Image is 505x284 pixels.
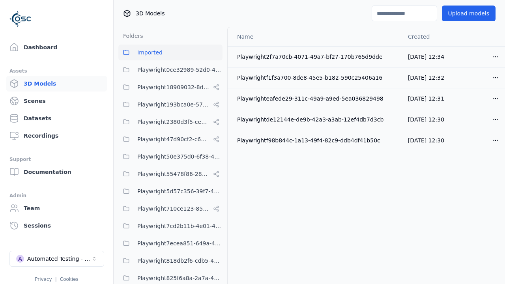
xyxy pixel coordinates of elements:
span: Playwright55478f86-28dc-49b8-8d1f-c7b13b14578c [137,169,210,179]
span: Playwright7ecea851-649a-419a-985e-fcff41a98b20 [137,239,223,248]
button: Upload models [442,6,496,21]
a: Documentation [6,164,107,180]
div: Playwright2f7a70cb-4071-49a7-bf27-170b765d9dde [237,53,395,61]
button: Playwright18909032-8d07-45c5-9c81-9eec75d0b16b [118,79,223,95]
span: [DATE] 12:31 [408,95,444,102]
span: Playwright2380d3f5-cebf-494e-b965-66be4d67505e [137,117,210,127]
span: Playwright47d90cf2-c635-4353-ba3b-5d4538945666 [137,135,210,144]
span: [DATE] 12:30 [408,116,444,123]
span: Playwright5d57c356-39f7-47ed-9ab9-d0409ac6cddc [137,187,223,196]
a: Recordings [6,128,107,144]
div: Assets [9,66,104,76]
a: Privacy [35,277,52,282]
button: Playwright50e375d0-6f38-48a7-96e0-b0dcfa24b72f [118,149,223,164]
span: Playwright0ce32989-52d0-45cf-b5b9-59d5033d313a [137,65,223,75]
span: Playwright18909032-8d07-45c5-9c81-9eec75d0b16b [137,82,210,92]
span: 3D Models [136,9,165,17]
div: Playwrightf1f3a700-8de8-45e5-b182-590c25406a16 [237,74,395,82]
a: Datasets [6,110,107,126]
span: Playwright710ce123-85fd-4f8c-9759-23c3308d8830 [137,204,210,213]
a: 3D Models [6,76,107,92]
div: Playwrightde12144e-de9b-42a3-a3ab-12ef4db7d3cb [237,116,395,123]
button: Playwright5d57c356-39f7-47ed-9ab9-d0409ac6cddc [118,183,223,199]
span: Playwright193bca0e-57fa-418d-8ea9-45122e711dc7 [137,100,210,109]
th: Name [228,27,402,46]
img: Logo [9,8,32,30]
h3: Folders [118,32,143,40]
button: Select a workspace [9,251,104,267]
span: | [55,277,57,282]
a: Sessions [6,218,107,234]
div: Playwrightf98b844c-1a13-49f4-82c9-ddb4df41b50c [237,136,395,144]
th: Created [402,27,454,46]
span: [DATE] 12:32 [408,75,444,81]
button: Playwright47d90cf2-c635-4353-ba3b-5d4538945666 [118,131,223,147]
span: Imported [137,48,163,57]
button: Playwright2380d3f5-cebf-494e-b965-66be4d67505e [118,114,223,130]
button: Playwright0ce32989-52d0-45cf-b5b9-59d5033d313a [118,62,223,78]
span: Playwright50e375d0-6f38-48a7-96e0-b0dcfa24b72f [137,152,223,161]
button: Playwright55478f86-28dc-49b8-8d1f-c7b13b14578c [118,166,223,182]
button: Imported [118,45,223,60]
button: Playwright193bca0e-57fa-418d-8ea9-45122e711dc7 [118,97,223,112]
a: Scenes [6,93,107,109]
span: [DATE] 12:30 [408,137,444,144]
a: Dashboard [6,39,107,55]
a: Team [6,200,107,216]
div: Support [9,155,104,164]
span: Playwright818db2f6-cdb5-44b2-b3d2-ba36ed7a0b1c [137,256,223,265]
div: Admin [9,191,104,200]
button: Playwright710ce123-85fd-4f8c-9759-23c3308d8830 [118,201,223,217]
div: A [16,255,24,263]
a: Cookies [60,277,79,282]
span: Playwright7cd2b11b-4e01-4fce-b7f7-c5b5f9bc60a0 [137,221,223,231]
button: Playwright7cd2b11b-4e01-4fce-b7f7-c5b5f9bc60a0 [118,218,223,234]
div: Automated Testing - Playwright [27,255,91,263]
span: Playwright825f6a8a-2a7a-425c-94f7-650318982f69 [137,273,223,283]
span: [DATE] 12:34 [408,54,444,60]
button: Playwright818db2f6-cdb5-44b2-b3d2-ba36ed7a0b1c [118,253,223,269]
button: Playwright7ecea851-649a-419a-985e-fcff41a98b20 [118,235,223,251]
div: Playwrighteafede29-311c-49a9-a9ed-5ea036829498 [237,95,395,103]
